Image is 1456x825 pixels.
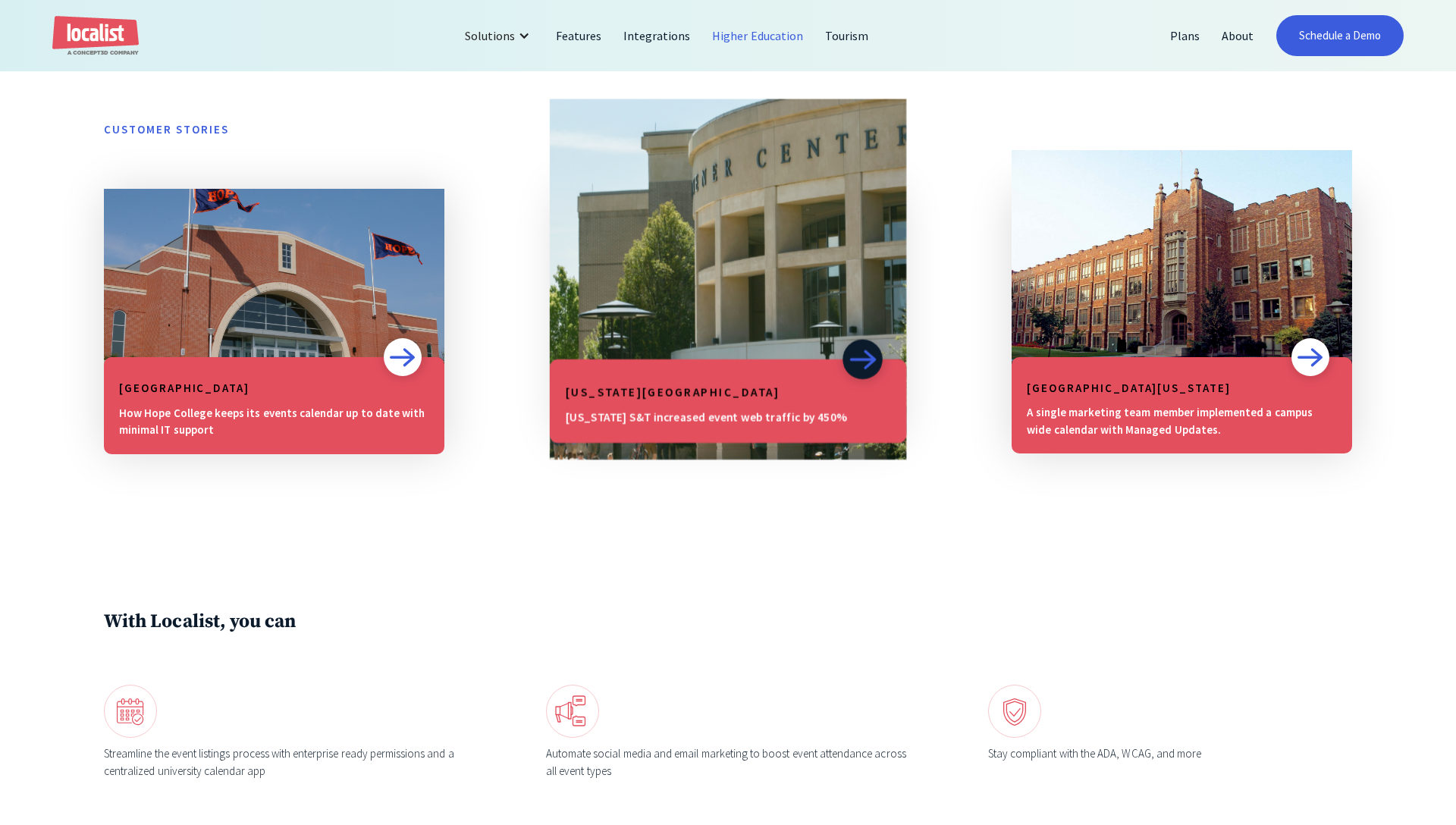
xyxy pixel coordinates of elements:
[104,121,1352,139] h6: CUstomer stories
[1276,15,1404,56] a: Schedule a Demo
[104,745,468,780] div: Streamline the event listings process with enterprise ready permissions and a centralized univers...
[613,17,701,54] a: Integrations
[104,190,444,454] a: [GEOGRAPHIC_DATA]How Hope College keeps its events calendar up to date with minimal IT support
[1012,190,1352,454] a: [GEOGRAPHIC_DATA][US_STATE]A single marketing team member implemented a campus wide calendar with...
[453,17,545,54] div: Solutions
[565,409,890,427] div: [US_STATE] S&T increased event web traffic by 450%
[814,17,880,54] a: Tourism
[104,610,1352,633] div: With Localist, you can
[465,27,515,45] div: Solutions
[119,380,429,397] h5: [GEOGRAPHIC_DATA]
[549,184,906,443] a: [US_STATE][GEOGRAPHIC_DATA][US_STATE] S&T increased event web traffic by 450%
[545,17,613,54] a: Features
[701,17,814,54] a: Higher Education
[119,404,429,438] div: How Hope College keeps its events calendar up to date with minimal IT support
[1027,404,1337,438] div: A single marketing team member implemented a campus wide calendar with Managed Updates.
[565,383,890,401] h5: [US_STATE][GEOGRAPHIC_DATA]
[1211,17,1265,54] a: About
[1159,17,1211,54] a: Plans
[988,745,1352,763] div: Stay compliant with the ADA, WCAG, and more
[1027,380,1337,397] h5: [GEOGRAPHIC_DATA][US_STATE]
[52,16,139,56] a: home
[546,745,910,780] div: Automate social media and email marketing to boost event attendance across all event types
